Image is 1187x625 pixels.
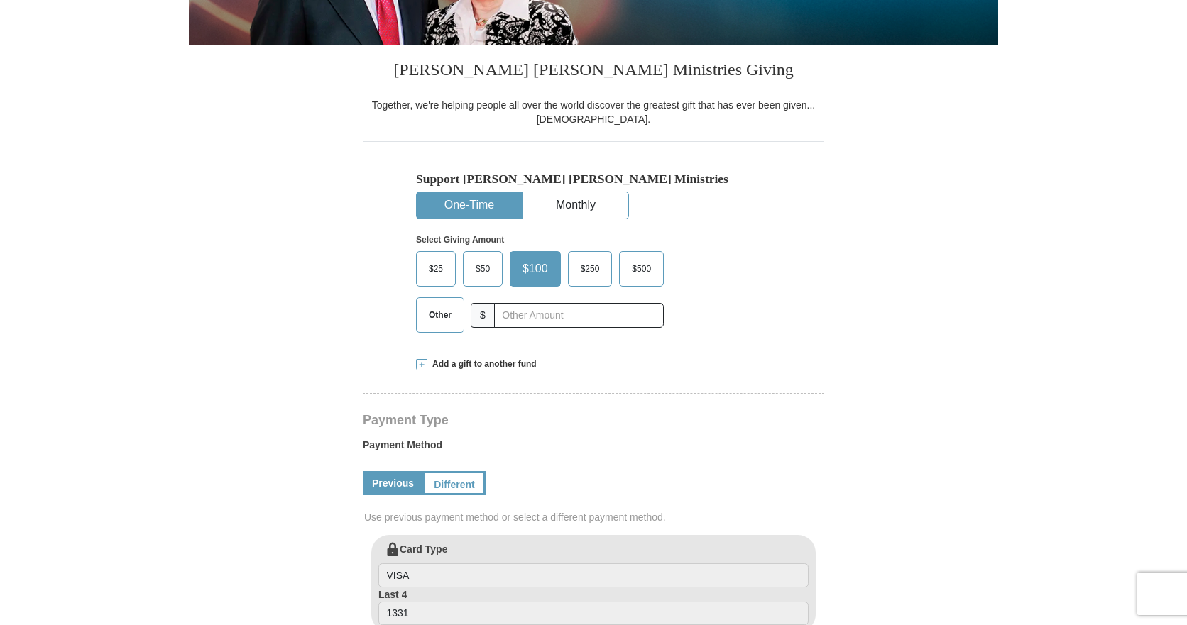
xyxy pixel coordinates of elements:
[363,471,423,495] a: Previous
[523,192,628,219] button: Monthly
[515,258,555,280] span: $100
[364,510,826,524] span: Use previous payment method or select a different payment method.
[471,303,495,328] span: $
[574,258,607,280] span: $250
[469,258,497,280] span: $50
[427,358,537,370] span: Add a gift to another fund
[363,45,824,98] h3: [PERSON_NAME] [PERSON_NAME] Ministries Giving
[625,258,658,280] span: $500
[363,98,824,126] div: Together, we're helping people all over the world discover the greatest gift that has ever been g...
[494,303,664,328] input: Other Amount
[363,438,824,459] label: Payment Method
[422,258,450,280] span: $25
[417,192,522,219] button: One-Time
[363,414,824,426] h4: Payment Type
[416,235,504,245] strong: Select Giving Amount
[416,172,771,187] h5: Support [PERSON_NAME] [PERSON_NAME] Ministries
[378,563,809,587] input: Card Type
[422,304,459,326] span: Other
[423,471,486,495] a: Different
[378,542,809,587] label: Card Type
